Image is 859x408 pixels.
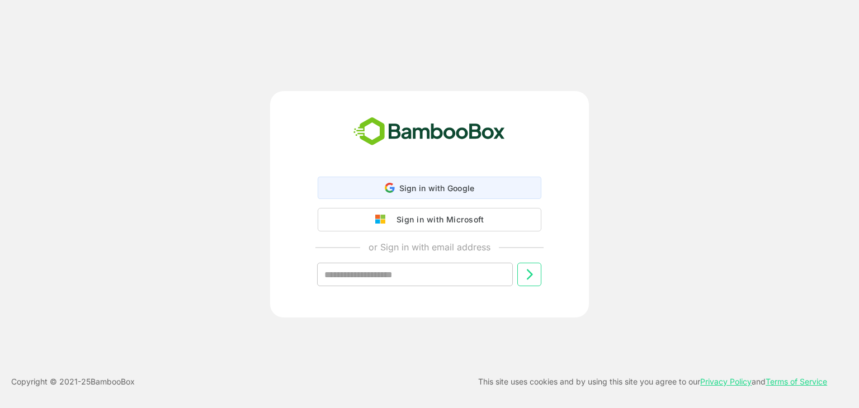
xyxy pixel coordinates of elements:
a: Privacy Policy [700,377,752,386]
div: Sign in with Microsoft [391,212,484,227]
a: Terms of Service [766,377,827,386]
img: google [375,215,391,225]
p: Copyright © 2021- 25 BambooBox [11,375,135,388]
div: Sign in with Google [318,177,541,199]
button: Sign in with Microsoft [318,208,541,231]
span: Sign in with Google [399,183,475,193]
img: bamboobox [347,113,511,150]
p: or Sign in with email address [369,240,490,254]
p: This site uses cookies and by using this site you agree to our and [478,375,827,388]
